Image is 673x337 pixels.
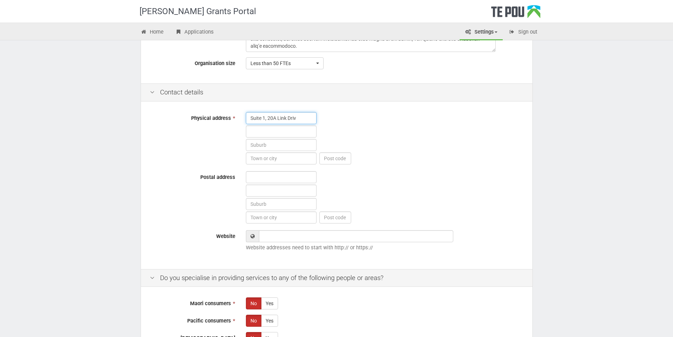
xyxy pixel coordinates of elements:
[319,211,351,223] input: Post code
[187,318,231,324] span: Pacific consumers
[246,315,261,327] label: No
[246,297,261,309] label: No
[250,60,314,67] span: Less than 50 FTEs
[216,233,235,239] span: Website
[190,300,231,307] span: Maori consumers
[170,25,219,40] a: Applications
[246,139,317,151] input: Suburb
[246,152,317,164] input: Town or city
[319,152,351,164] input: Post code
[246,198,317,210] input: Suburb
[261,297,278,309] label: Yes
[246,244,524,251] p: Website addresses need to start with http:// or https://
[191,115,231,121] span: Physical address
[195,60,235,66] span: Organisation size
[261,315,278,327] label: Yes
[200,174,235,180] span: Postal address
[135,25,169,40] a: Home
[246,211,317,223] input: Town or city
[491,5,541,23] div: Te Pou Logo
[460,25,503,40] a: Settings
[141,83,532,101] div: Contact details
[503,25,543,40] a: Sign out
[246,57,324,69] button: Less than 50 FTEs
[141,269,532,287] div: Do you specialise in providing services to any of the following people or areas?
